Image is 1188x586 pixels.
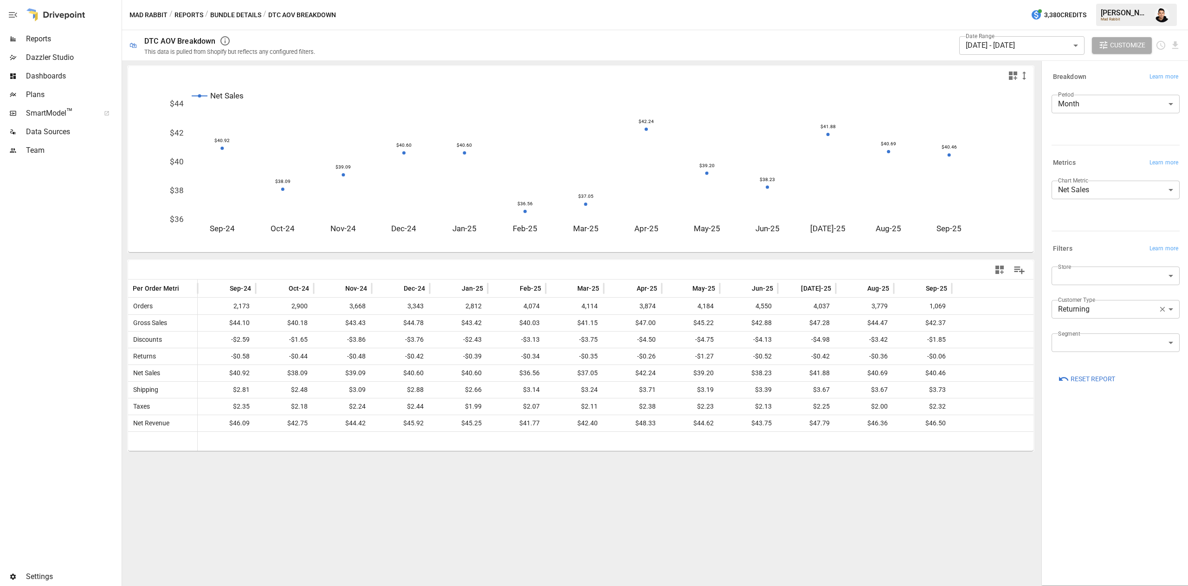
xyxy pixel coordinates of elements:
[840,298,889,314] span: 3,779
[876,224,901,233] text: Aug-25
[724,298,773,314] span: 4,550
[1058,176,1088,184] label: Chart Metric
[810,224,846,233] text: [DATE]-25
[1149,244,1178,254] span: Learn more
[376,348,425,365] span: -$0.42
[129,369,160,377] span: Net Sales
[898,365,947,381] span: $40.46
[550,365,599,381] span: $37.05
[840,332,889,348] span: -$3.42
[318,332,367,348] span: -$3.86
[318,398,367,415] span: $2.24
[202,365,251,381] span: $40.92
[724,348,773,365] span: -$0.52
[1156,40,1166,51] button: Schedule report
[202,298,251,314] span: 2,173
[275,282,288,295] button: Sort
[666,382,715,398] span: $3.19
[787,282,800,295] button: Sort
[840,365,889,381] span: $40.69
[637,284,657,293] span: Apr-25
[260,398,309,415] span: $2.18
[434,365,483,381] span: $40.60
[318,315,367,331] span: $43.43
[1052,371,1122,387] button: Reset Report
[506,282,519,295] button: Sort
[1044,9,1086,21] span: 3,380 Credits
[318,365,367,381] span: $39.09
[926,284,947,293] span: Sep-25
[782,415,831,431] span: $47.79
[1058,263,1071,271] label: Store
[214,138,230,143] text: $40.92
[840,398,889,415] span: $2.00
[782,348,831,365] span: -$0.42
[376,415,425,431] span: $45.92
[434,298,483,314] span: 2,812
[573,224,599,233] text: Mar-25
[202,348,251,365] span: -$0.58
[170,99,184,108] text: $44
[898,348,947,365] span: -$0.06
[666,315,715,331] span: $45.22
[260,415,309,431] span: $42.75
[26,571,120,582] span: Settings
[867,284,889,293] span: Aug-25
[898,332,947,348] span: -$1.85
[724,398,773,415] span: $2.13
[608,298,657,314] span: 3,874
[1110,39,1145,51] span: Customize
[205,9,208,21] div: /
[738,282,751,295] button: Sort
[513,224,537,233] text: Feb-25
[1053,244,1072,254] h6: Filters
[724,315,773,331] span: $42.88
[434,348,483,365] span: -$0.39
[666,348,715,365] span: -$1.27
[1149,158,1178,168] span: Learn more
[782,398,831,415] span: $2.25
[345,284,367,293] span: Nov-24
[376,332,425,348] span: -$3.76
[210,9,261,21] button: Bundle Details
[260,348,309,365] span: -$0.44
[492,415,541,431] span: $41.77
[170,215,184,224] text: $36
[492,348,541,365] span: -$0.34
[550,382,599,398] span: $3.24
[608,398,657,415] span: $2.38
[129,319,167,326] span: Gross Sales
[492,298,541,314] span: 4,074
[1058,330,1080,338] label: Segment
[1101,17,1149,21] div: Mad Rabbit
[608,348,657,365] span: -$0.26
[666,298,715,314] span: 4,184
[26,145,120,156] span: Team
[550,332,599,348] span: -$3.75
[129,419,169,427] span: Net Revenue
[666,415,715,431] span: $44.62
[376,398,425,415] span: $2.44
[853,282,866,295] button: Sort
[390,282,403,295] button: Sort
[492,398,541,415] span: $2.07
[578,194,594,199] text: $37.05
[760,177,775,182] text: $38.23
[517,201,533,206] text: $36.56
[128,85,1034,252] div: A chart.
[129,302,153,310] span: Orders
[170,157,184,166] text: $40
[898,415,947,431] span: $46.50
[336,164,351,169] text: $39.09
[230,284,251,293] span: Sep-24
[26,33,120,45] span: Reports
[271,224,295,233] text: Oct-24
[608,315,657,331] span: $47.00
[202,415,251,431] span: $46.09
[577,284,599,293] span: Mar-25
[966,32,994,40] label: Date Range
[318,382,367,398] span: $3.09
[666,332,715,348] span: -$4.75
[782,315,831,331] span: $47.28
[391,224,416,233] text: Dec-24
